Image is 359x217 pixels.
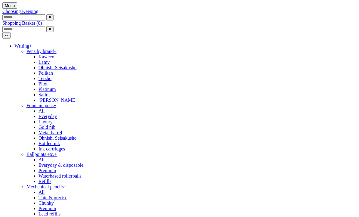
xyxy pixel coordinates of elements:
a: Metal barrel [38,130,62,135]
a: Choosing Keeping [2,9,38,14]
a: Bottled ink [38,141,60,146]
a: Everyday & disposable [38,163,83,168]
a: [PERSON_NAME] [38,98,77,103]
a: Pens by brand+ [26,49,57,54]
span: + [54,49,57,54]
a: All [38,157,44,162]
a: Lead refills [38,211,60,216]
a: Fountain pens+ [26,103,56,108]
a: Refills [38,179,51,184]
a: Sailor [38,92,50,97]
a: Platinum [38,87,56,92]
a: Lamy [38,60,50,65]
a: Shopping Basket (0) [2,20,42,26]
a: Chunky [38,200,54,206]
a: All [38,108,44,113]
a: Everyday [38,114,57,119]
a: Gold nib [38,125,55,130]
a: Thin & precise [38,195,67,200]
a: Waterbased rollerballs [38,173,81,178]
a: All [38,190,44,195]
span: + [54,152,57,157]
a: Premium [38,206,56,211]
a: Premium [38,168,56,173]
a: Ballpoints etc.+ [26,152,57,157]
a: Writing+ [14,43,32,48]
a: Pelikan [38,70,53,76]
span: + [54,103,56,108]
a: Tetzbo [38,76,51,81]
button: Menu [2,2,17,9]
span: + [29,43,32,48]
span: + [64,184,66,189]
a: Ohnishi Seisakusho [38,135,77,141]
a: Mechanical pencils+ [26,184,66,189]
a: Kaweco [38,54,54,59]
a: Ohnishi Seisakusho [38,65,77,70]
button: ⤺ [2,32,11,39]
a: Ink cartridges [38,146,65,151]
a: Pilot [38,81,48,86]
a: Luxury [38,119,53,124]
